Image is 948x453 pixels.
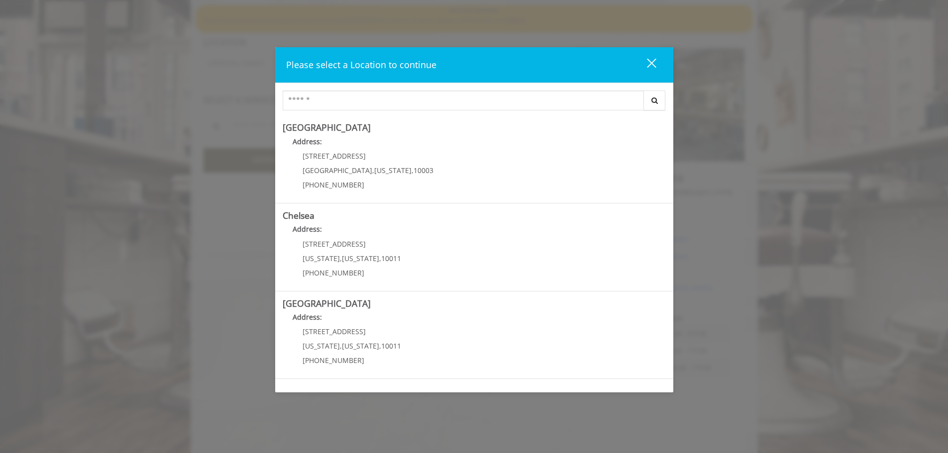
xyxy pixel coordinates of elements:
b: [GEOGRAPHIC_DATA] [283,297,371,309]
span: 10003 [414,166,433,175]
span: Please select a Location to continue [286,59,436,71]
div: close dialog [635,58,655,73]
b: Flatiron [283,385,314,397]
span: [PHONE_NUMBER] [303,356,364,365]
span: [US_STATE] [303,341,340,351]
b: Address: [293,137,322,146]
b: Chelsea [283,209,315,221]
span: 10011 [381,341,401,351]
b: Address: [293,224,322,234]
span: , [372,166,374,175]
button: close dialog [629,55,662,75]
span: , [379,254,381,263]
b: [GEOGRAPHIC_DATA] [283,121,371,133]
span: [GEOGRAPHIC_DATA] [303,166,372,175]
div: Center Select [283,91,666,115]
span: 10011 [381,254,401,263]
b: Address: [293,312,322,322]
span: [STREET_ADDRESS] [303,151,366,161]
span: [US_STATE] [303,254,340,263]
span: [US_STATE] [342,254,379,263]
span: , [379,341,381,351]
input: Search Center [283,91,644,110]
span: , [340,254,342,263]
span: [STREET_ADDRESS] [303,239,366,249]
span: [PHONE_NUMBER] [303,268,364,277]
i: Search button [649,97,660,104]
span: [PHONE_NUMBER] [303,180,364,189]
span: , [340,341,342,351]
span: [US_STATE] [374,166,412,175]
span: [STREET_ADDRESS] [303,327,366,336]
span: , [412,166,414,175]
span: [US_STATE] [342,341,379,351]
